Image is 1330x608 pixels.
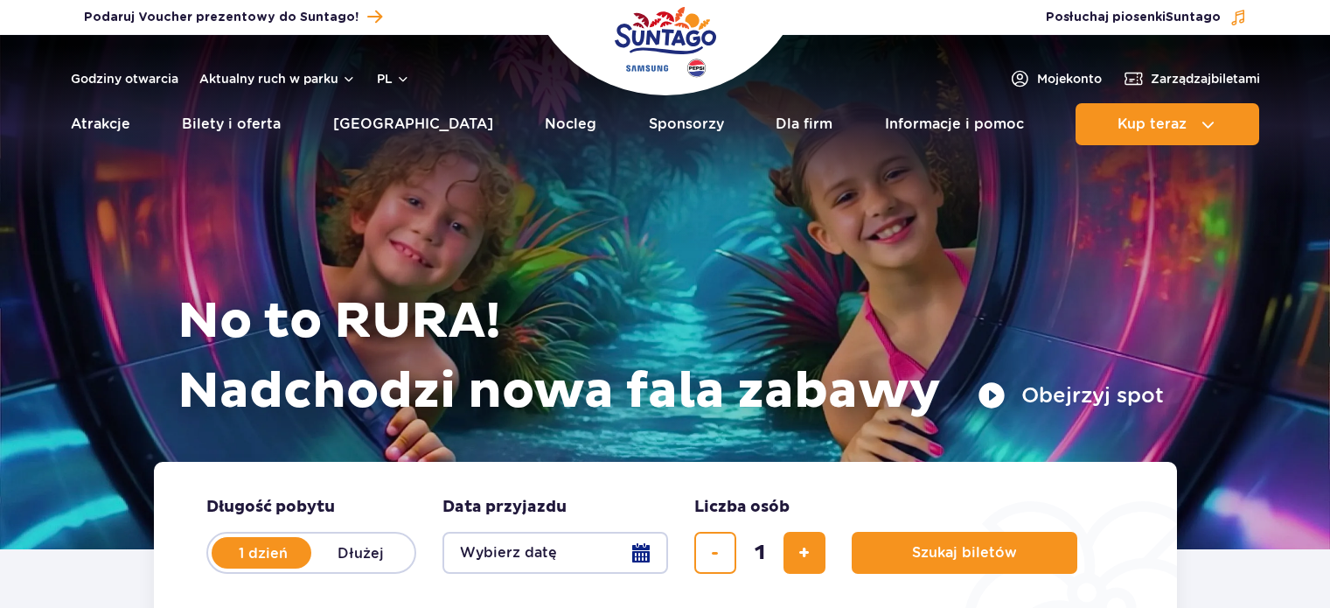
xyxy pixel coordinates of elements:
[182,103,281,145] a: Bilety i oferta
[649,103,724,145] a: Sponsorzy
[1046,9,1221,26] span: Posłuchaj piosenki
[776,103,832,145] a: Dla firm
[84,5,382,29] a: Podaruj Voucher prezentowy do Suntago!
[545,103,596,145] a: Nocleg
[311,535,411,571] label: Dłużej
[84,9,359,26] span: Podaruj Voucher prezentowy do Suntago!
[333,103,493,145] a: [GEOGRAPHIC_DATA]
[1046,9,1247,26] button: Posłuchaj piosenkiSuntago
[178,287,1164,427] h1: No to RURA! Nadchodzi nowa fala zabawy
[694,532,736,574] button: usuń bilet
[1123,68,1260,89] a: Zarządzajbiletami
[71,103,130,145] a: Atrakcje
[1118,116,1187,132] span: Kup teraz
[213,535,313,571] label: 1 dzień
[783,532,825,574] button: dodaj bilet
[1037,70,1102,87] span: Moje konto
[885,103,1024,145] a: Informacje i pomoc
[71,70,178,87] a: Godziny otwarcia
[1009,68,1102,89] a: Mojekonto
[739,532,781,574] input: liczba biletów
[1151,70,1260,87] span: Zarządzaj biletami
[442,497,567,518] span: Data przyjazdu
[1166,11,1221,24] span: Suntago
[206,497,335,518] span: Długość pobytu
[1076,103,1259,145] button: Kup teraz
[694,497,790,518] span: Liczba osób
[199,72,356,86] button: Aktualny ruch w parku
[852,532,1077,574] button: Szukaj biletów
[377,70,410,87] button: pl
[912,545,1017,561] span: Szukaj biletów
[978,381,1164,409] button: Obejrzyj spot
[442,532,668,574] button: Wybierz datę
